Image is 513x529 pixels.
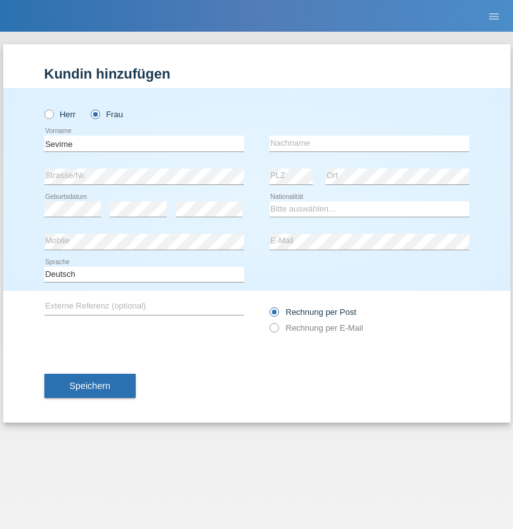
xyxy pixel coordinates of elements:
label: Rechnung per Post [269,307,356,317]
h1: Kundin hinzufügen [44,66,469,82]
input: Rechnung per E-Mail [269,323,278,339]
label: Herr [44,110,76,119]
i: menu [488,10,500,23]
label: Rechnung per E-Mail [269,323,363,333]
input: Frau [91,110,99,118]
input: Rechnung per Post [269,307,278,323]
span: Speichern [70,381,110,391]
a: menu [481,12,507,20]
label: Frau [91,110,123,119]
button: Speichern [44,374,136,398]
input: Herr [44,110,53,118]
